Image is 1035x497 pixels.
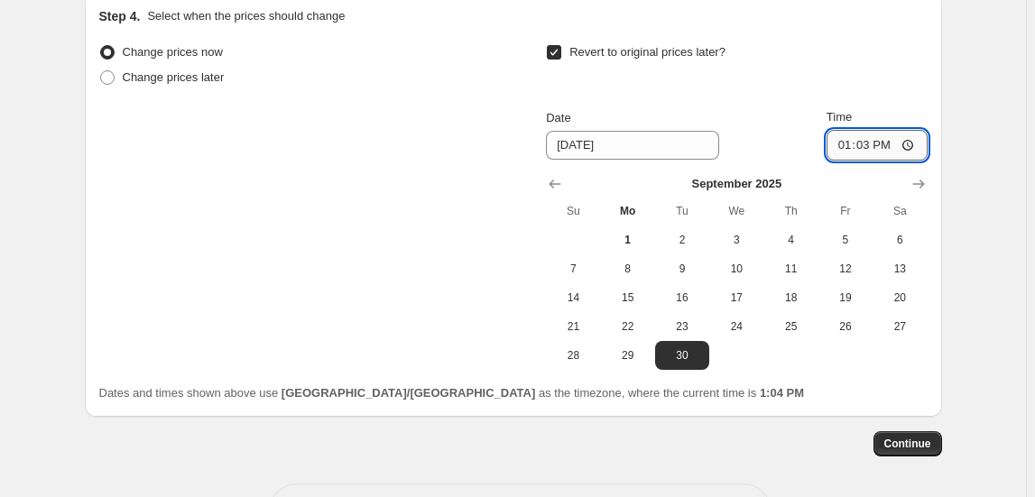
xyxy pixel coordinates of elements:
[601,197,655,225] th: Monday
[771,319,810,334] span: 25
[282,386,535,400] b: [GEOGRAPHIC_DATA]/[GEOGRAPHIC_DATA]
[826,290,865,305] span: 19
[709,283,763,312] button: Wednesday September 17 2025
[553,204,593,218] span: Su
[709,197,763,225] th: Wednesday
[601,283,655,312] button: Monday September 15 2025
[569,45,725,59] span: Revert to original prices later?
[873,312,927,341] button: Saturday September 27 2025
[818,283,873,312] button: Friday September 19 2025
[873,283,927,312] button: Saturday September 20 2025
[716,319,756,334] span: 24
[662,348,702,363] span: 30
[546,312,600,341] button: Sunday September 21 2025
[763,197,818,225] th: Thursday
[601,341,655,370] button: Monday September 29 2025
[763,254,818,283] button: Thursday September 11 2025
[553,319,593,334] span: 21
[553,290,593,305] span: 14
[655,312,709,341] button: Tuesday September 23 2025
[553,262,593,276] span: 7
[546,111,570,124] span: Date
[771,262,810,276] span: 11
[546,254,600,283] button: Sunday September 7 2025
[123,70,225,84] span: Change prices later
[608,290,648,305] span: 15
[655,283,709,312] button: Tuesday September 16 2025
[716,262,756,276] span: 10
[884,437,931,451] span: Continue
[818,225,873,254] button: Friday September 5 2025
[880,262,919,276] span: 13
[601,312,655,341] button: Monday September 22 2025
[880,290,919,305] span: 20
[873,431,942,456] button: Continue
[662,290,702,305] span: 16
[763,283,818,312] button: Thursday September 18 2025
[662,204,702,218] span: Tu
[818,197,873,225] th: Friday
[763,225,818,254] button: Thursday September 4 2025
[873,225,927,254] button: Saturday September 6 2025
[546,131,719,160] input: 9/1/2025
[655,341,709,370] button: Tuesday September 30 2025
[827,110,852,124] span: Time
[716,290,756,305] span: 17
[662,233,702,247] span: 2
[763,312,818,341] button: Thursday September 25 2025
[553,348,593,363] span: 28
[608,348,648,363] span: 29
[608,262,648,276] span: 8
[655,254,709,283] button: Tuesday September 9 2025
[608,233,648,247] span: 1
[123,45,223,59] span: Change prices now
[655,225,709,254] button: Tuesday September 2 2025
[880,204,919,218] span: Sa
[880,233,919,247] span: 6
[873,254,927,283] button: Saturday September 13 2025
[818,312,873,341] button: Friday September 26 2025
[826,319,865,334] span: 26
[546,283,600,312] button: Sunday September 14 2025
[716,204,756,218] span: We
[662,262,702,276] span: 9
[601,254,655,283] button: Monday September 8 2025
[906,171,931,197] button: Show next month, October 2025
[827,130,928,161] input: 12:00
[546,341,600,370] button: Sunday September 28 2025
[608,204,648,218] span: Mo
[826,233,865,247] span: 5
[147,7,345,25] p: Select when the prices should change
[662,319,702,334] span: 23
[818,254,873,283] button: Friday September 12 2025
[760,386,804,400] b: 1:04 PM
[709,225,763,254] button: Wednesday September 3 2025
[608,319,648,334] span: 22
[709,312,763,341] button: Wednesday September 24 2025
[99,386,805,400] span: Dates and times shown above use as the timezone, where the current time is
[709,254,763,283] button: Wednesday September 10 2025
[873,197,927,225] th: Saturday
[546,197,600,225] th: Sunday
[880,319,919,334] span: 27
[542,171,568,197] button: Show previous month, August 2025
[601,225,655,254] button: Today Monday September 1 2025
[716,233,756,247] span: 3
[99,7,141,25] h2: Step 4.
[771,290,810,305] span: 18
[655,197,709,225] th: Tuesday
[826,262,865,276] span: 12
[771,233,810,247] span: 4
[826,204,865,218] span: Fr
[771,204,810,218] span: Th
